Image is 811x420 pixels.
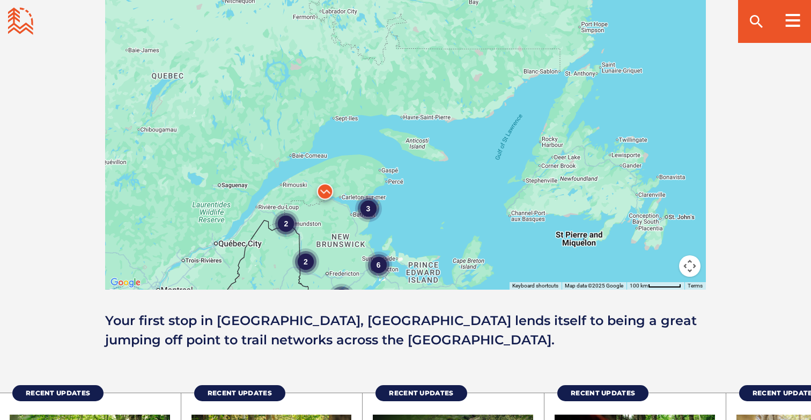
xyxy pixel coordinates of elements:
[272,210,299,237] div: 2
[12,385,104,401] a: Recent Updates
[105,311,706,350] p: Your first stop in [GEOGRAPHIC_DATA], [GEOGRAPHIC_DATA] lends itself to being a great jumping off...
[208,389,272,397] span: Recent Updates
[108,276,143,290] img: Google
[194,385,285,401] a: Recent Updates
[748,13,765,30] ion-icon: search
[389,389,453,397] span: Recent Updates
[355,195,382,222] div: 3
[565,283,623,289] span: Map data ©2025 Google
[512,282,558,290] button: Keyboard shortcuts
[688,283,703,289] a: Terms (opens in new tab)
[26,389,90,397] span: Recent Updates
[571,389,635,397] span: Recent Updates
[365,252,392,278] div: 6
[626,282,684,290] button: Map Scale: 100 km per 58 pixels
[630,283,648,289] span: 100 km
[108,276,143,290] a: Open this area in Google Maps (opens a new window)
[679,255,701,277] button: Map camera controls
[328,283,355,310] div: 6
[557,385,648,401] a: Recent Updates
[292,248,319,275] div: 2
[375,385,467,401] a: Recent Updates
